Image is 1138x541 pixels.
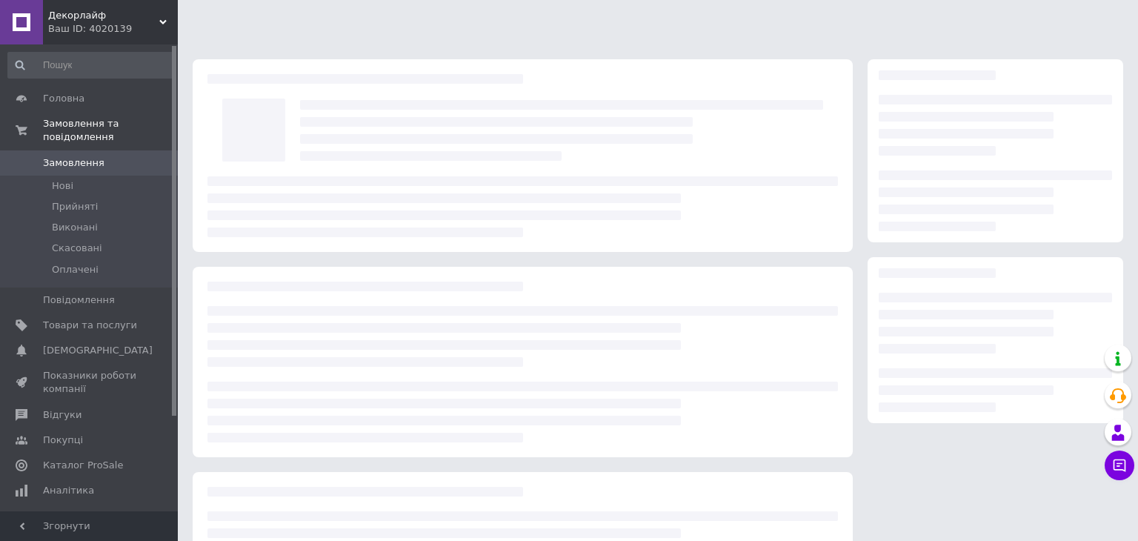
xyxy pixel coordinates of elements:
[52,242,102,255] span: Скасовані
[7,52,175,79] input: Пошук
[43,117,178,144] span: Замовлення та повідомлення
[52,263,99,276] span: Оплачені
[43,319,137,332] span: Товари та послуги
[52,200,98,213] span: Прийняті
[43,509,137,536] span: Управління сайтом
[48,9,159,22] span: Декорлайф
[43,408,81,422] span: Відгуки
[43,156,104,170] span: Замовлення
[43,484,94,497] span: Аналітика
[43,369,137,396] span: Показники роботи компанії
[52,221,98,234] span: Виконані
[52,179,73,193] span: Нові
[1105,451,1134,480] button: Чат з покупцем
[43,293,115,307] span: Повідомлення
[43,344,153,357] span: [DEMOGRAPHIC_DATA]
[43,92,84,105] span: Головна
[43,459,123,472] span: Каталог ProSale
[43,434,83,447] span: Покупці
[48,22,178,36] div: Ваш ID: 4020139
